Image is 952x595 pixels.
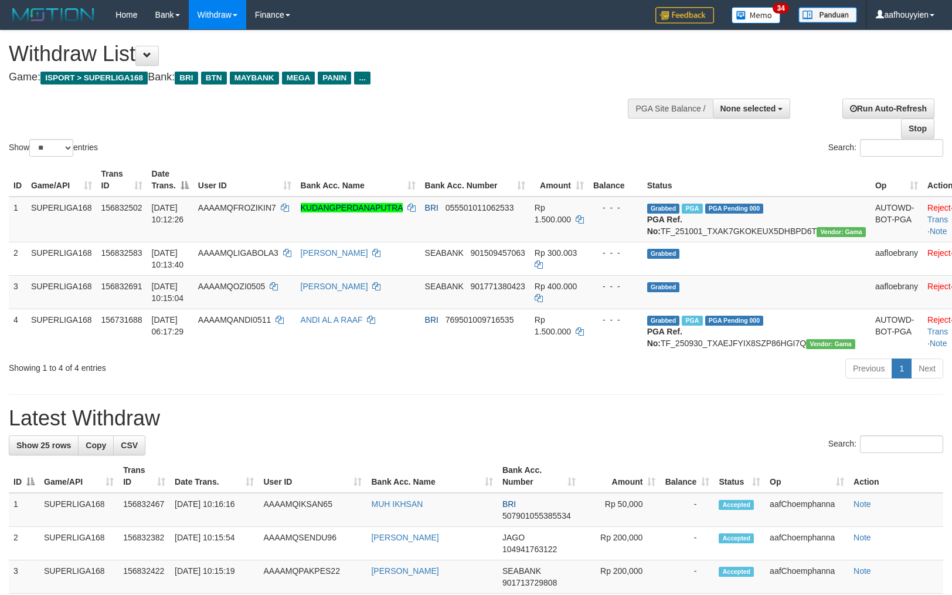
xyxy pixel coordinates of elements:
[152,282,184,303] span: [DATE] 10:15:04
[593,280,638,292] div: - - -
[175,72,198,84] span: BRI
[719,533,754,543] span: Accepted
[817,227,866,237] span: Vendor URL: https://trx31.1velocity.biz
[318,72,351,84] span: PANIN
[9,493,39,527] td: 1
[16,441,71,450] span: Show 25 rows
[927,282,951,291] a: Reject
[301,315,363,324] a: ANDI AL A RAAF
[9,275,26,309] td: 3
[198,282,265,291] span: AAAAMQOZI0505
[9,309,26,354] td: 4
[152,203,184,224] span: [DATE] 10:12:26
[714,459,765,493] th: Status: activate to sort column ascending
[705,316,764,326] span: PGA Pending
[535,282,577,291] span: Rp 400.000
[593,247,638,259] div: - - -
[871,309,923,354] td: AUTOWD-BOT-PGA
[198,203,276,212] span: AAAAMQFROZIKIN7
[26,275,97,309] td: SUPERLIGA168
[530,163,589,197] th: Amount: activate to sort column ascending
[927,203,951,212] a: Reject
[470,282,525,291] span: Copy 901771380423 to clipboard
[118,493,170,527] td: 156832467
[9,42,623,66] h1: Withdraw List
[647,282,680,292] span: Grabbed
[101,248,142,258] span: 156832583
[642,197,871,242] td: TF_251001_TXAK7GKOKEUX5DHBPD6T
[9,72,623,83] h4: Game: Bank:
[647,327,682,348] b: PGA Ref. No:
[642,163,871,197] th: Status
[101,315,142,324] span: 156731688
[9,527,39,560] td: 2
[425,203,438,212] span: BRI
[798,7,857,23] img: panduan.png
[719,500,754,510] span: Accepted
[9,163,26,197] th: ID
[660,493,714,527] td: -
[9,407,943,430] h1: Latest Withdraw
[9,197,26,242] td: 1
[198,315,271,324] span: AAAAMQANDI0511
[871,197,923,242] td: AUTOWD-BOT-PGA
[719,567,754,577] span: Accepted
[854,533,871,542] a: Note
[26,242,97,275] td: SUPERLIGA168
[642,309,871,354] td: TF_250930_TXAEJFYIX8SZP86HGI7Q
[170,527,259,560] td: [DATE] 10:15:54
[9,139,98,157] label: Show entries
[901,119,934,138] a: Stop
[446,203,514,212] span: Copy 055501011062533 to clipboard
[871,242,923,275] td: aafloebrany
[892,359,912,378] a: 1
[647,215,682,236] b: PGA Ref. No:
[301,282,368,291] a: [PERSON_NAME]
[871,275,923,309] td: aafloebrany
[765,459,849,493] th: Op: activate to sort column ascending
[26,309,97,354] td: SUPERLIGA168
[9,435,79,455] a: Show 25 rows
[259,493,366,527] td: AAAAMQIKSAN65
[39,560,118,594] td: SUPERLIGA168
[118,527,170,560] td: 156832382
[40,72,148,84] span: ISPORT > SUPERLIGA168
[860,139,943,157] input: Search:
[152,248,184,269] span: [DATE] 10:13:40
[682,316,702,326] span: Marked by aafromsomean
[502,545,557,554] span: Copy 104941763122 to clipboard
[9,459,39,493] th: ID: activate to sort column descending
[26,197,97,242] td: SUPERLIGA168
[101,203,142,212] span: 156832502
[296,163,420,197] th: Bank Acc. Name: activate to sort column ascending
[9,560,39,594] td: 3
[647,249,680,259] span: Grabbed
[118,459,170,493] th: Trans ID: activate to sort column ascending
[170,459,259,493] th: Date Trans.: activate to sort column ascending
[425,282,464,291] span: SEABANK
[647,316,680,326] span: Grabbed
[828,139,943,157] label: Search:
[198,248,278,258] span: AAAAMQLIGABOLA3
[39,527,118,560] td: SUPERLIGA168
[9,6,98,23] img: MOTION_logo.png
[78,435,114,455] a: Copy
[39,493,118,527] td: SUPERLIGA168
[9,357,388,374] div: Showing 1 to 4 of 4 entries
[371,566,438,576] a: [PERSON_NAME]
[170,493,259,527] td: [DATE] 10:16:16
[230,72,279,84] span: MAYBANK
[97,163,147,197] th: Trans ID: activate to sort column ascending
[259,459,366,493] th: User ID: activate to sort column ascending
[502,499,516,509] span: BRI
[259,527,366,560] td: AAAAMQSENDU96
[765,560,849,594] td: aafChoemphanna
[121,441,138,450] span: CSV
[765,493,849,527] td: aafChoemphanna
[86,441,106,450] span: Copy
[589,163,642,197] th: Balance
[660,560,714,594] td: -
[720,104,776,113] span: None selected
[535,248,577,258] span: Rp 300.003
[854,566,871,576] a: Note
